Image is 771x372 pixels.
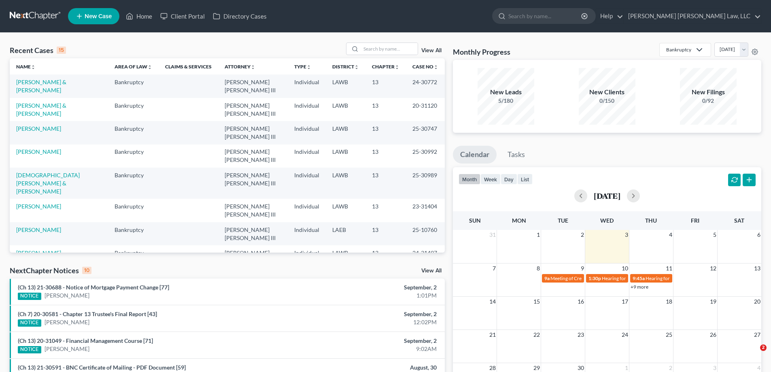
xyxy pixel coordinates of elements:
span: 12 [709,264,717,273]
span: Thu [645,217,657,224]
span: 16 [577,297,585,306]
td: [PERSON_NAME] [PERSON_NAME] III [218,74,288,98]
td: 20-31120 [406,98,445,121]
span: 13 [753,264,761,273]
span: Mon [512,217,526,224]
a: [PERSON_NAME] [16,226,61,233]
span: 9:45a [633,275,645,281]
button: day [501,174,517,185]
i: unfold_more [251,65,255,70]
td: Bankruptcy [108,74,159,98]
span: 31 [489,230,497,240]
a: Typeunfold_more [294,64,311,70]
div: NOTICE [18,293,41,300]
td: 13 [365,245,406,268]
span: 14 [489,297,497,306]
td: LAWB [326,121,365,144]
span: 24 [621,330,629,340]
a: Districtunfold_more [332,64,359,70]
td: Bankruptcy [108,222,159,245]
div: 9:02AM [302,345,437,353]
a: [DEMOGRAPHIC_DATA][PERSON_NAME] & [PERSON_NAME] [16,172,80,195]
span: New Case [85,13,112,19]
a: Area of Lawunfold_more [115,64,152,70]
a: Case Nounfold_more [412,64,438,70]
td: LAWB [326,245,365,268]
span: 7 [492,264,497,273]
div: 5/180 [478,97,534,105]
a: [PERSON_NAME] [45,345,89,353]
span: 1:30p [588,275,601,281]
button: month [459,174,480,185]
div: August, 30 [302,363,437,372]
a: +9 more [631,284,648,290]
td: 13 [365,222,406,245]
div: NOTICE [18,346,41,353]
a: View All [421,268,442,274]
span: 15 [533,297,541,306]
div: NOTICE [18,319,41,327]
td: 13 [365,98,406,121]
i: unfold_more [433,65,438,70]
div: 10 [82,267,91,274]
span: 22 [533,330,541,340]
td: LAWB [326,74,365,98]
a: (Ch 7) 20-30581 - Chapter 13 Trustee's Final Report [43] [18,310,157,317]
span: 20 [753,297,761,306]
h2: [DATE] [594,191,620,200]
span: 11 [665,264,673,273]
span: 6 [756,230,761,240]
span: Fri [691,217,699,224]
span: 9a [544,275,550,281]
td: Individual [288,74,326,98]
span: 10 [621,264,629,273]
td: [PERSON_NAME] [PERSON_NAME] III [218,222,288,245]
i: unfold_more [147,65,152,70]
td: LAWB [326,98,365,121]
div: September, 2 [302,310,437,318]
div: 0/150 [579,97,635,105]
td: Individual [288,168,326,199]
td: Individual [288,98,326,121]
span: 23 [577,330,585,340]
td: 25-10760 [406,222,445,245]
span: 5 [712,230,717,240]
a: Directory Cases [209,9,271,23]
a: [PERSON_NAME] [16,125,61,132]
td: LAWB [326,168,365,199]
a: Help [596,9,623,23]
div: Bankruptcy [666,46,691,53]
div: New Filings [680,87,737,97]
a: Tasks [500,146,532,164]
span: 17 [621,297,629,306]
a: (Ch 13) 21-30688 - Notice of Mortgage Payment Change [77] [18,284,169,291]
span: 26 [709,330,717,340]
div: September, 2 [302,283,437,291]
td: 13 [365,74,406,98]
a: Attorneyunfold_more [225,64,255,70]
span: Sun [469,217,481,224]
td: Bankruptcy [108,121,159,144]
a: Client Portal [156,9,209,23]
td: Individual [288,222,326,245]
span: Wed [600,217,614,224]
td: Bankruptcy [108,245,159,268]
td: 23-31404 [406,199,445,222]
td: Bankruptcy [108,98,159,121]
a: View All [421,48,442,53]
h3: Monthly Progress [453,47,510,57]
span: 4 [668,230,673,240]
span: 2 [760,344,767,351]
td: [PERSON_NAME] [PERSON_NAME] III [218,199,288,222]
td: LAEB [326,222,365,245]
span: 2 [580,230,585,240]
div: 15 [57,47,66,54]
button: week [480,174,501,185]
td: 24-31497 [406,245,445,268]
span: 18 [665,297,673,306]
div: New Clients [579,87,635,97]
a: Chapterunfold_more [372,64,399,70]
td: Individual [288,245,326,268]
i: unfold_more [306,65,311,70]
div: New Leads [478,87,534,97]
